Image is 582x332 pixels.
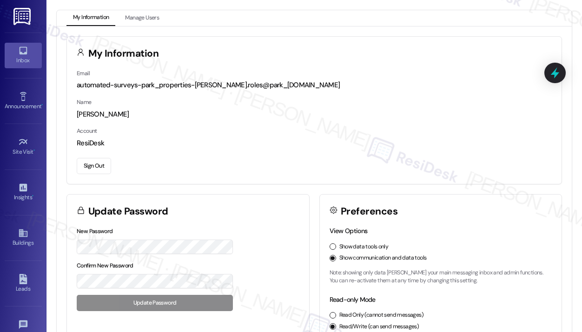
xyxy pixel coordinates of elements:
[77,262,133,269] label: Confirm New Password
[77,70,90,77] label: Email
[341,207,397,216] h3: Preferences
[330,295,376,304] label: Read-only Mode
[119,10,165,26] button: Manage Users
[33,147,35,154] span: •
[77,138,552,148] div: ResiDesk
[5,225,42,250] a: Buildings
[77,228,113,235] label: New Password
[5,43,42,68] a: Inbox
[339,311,423,319] label: Read Only (cannot send messages)
[77,158,111,174] button: Sign Out
[5,271,42,296] a: Leads
[330,227,368,235] label: View Options
[77,80,552,90] div: automated-surveys-park_properties-[PERSON_NAME].roles@park_[DOMAIN_NAME]
[88,49,159,59] h3: My Information
[77,110,552,119] div: [PERSON_NAME]
[339,323,419,331] label: Read/Write (can send messages)
[32,193,33,199] span: •
[88,207,168,216] h3: Update Password
[330,269,552,285] p: Note: showing only data [PERSON_NAME] your main messaging inbox and admin functions. You can re-a...
[41,102,43,108] span: •
[339,254,427,262] label: Show communication and data tools
[66,10,115,26] button: My Information
[13,8,33,25] img: ResiDesk Logo
[77,127,97,135] label: Account
[77,98,92,106] label: Name
[5,134,42,159] a: Site Visit •
[5,180,42,205] a: Insights •
[339,243,389,251] label: Show data tools only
